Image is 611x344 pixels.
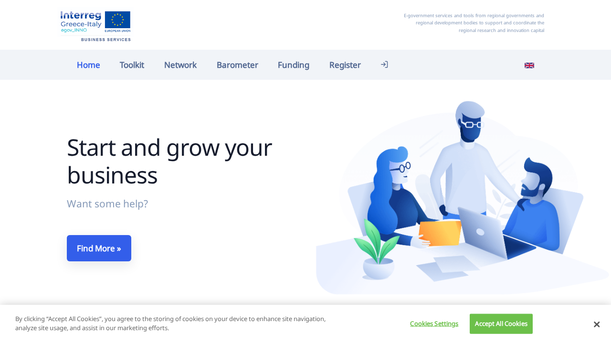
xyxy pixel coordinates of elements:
[15,314,336,333] p: By clicking “Accept All Cookies”, you agree to the storing of cookies on your device to enhance s...
[525,61,534,70] img: en_flag.svg
[470,314,532,334] button: Accept All Cookies
[67,54,110,75] a: Home
[268,54,319,75] a: Funding
[402,314,462,333] button: Cookies Settings
[154,54,207,75] a: Network
[319,54,371,75] a: Register
[67,133,296,188] h1: Start and grow your business
[57,7,134,43] img: Home
[594,320,600,329] button: Close
[207,54,268,75] a: Barometer
[110,54,155,75] a: Toolkit
[67,235,131,261] a: Find More »
[67,196,296,212] p: Want some help?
